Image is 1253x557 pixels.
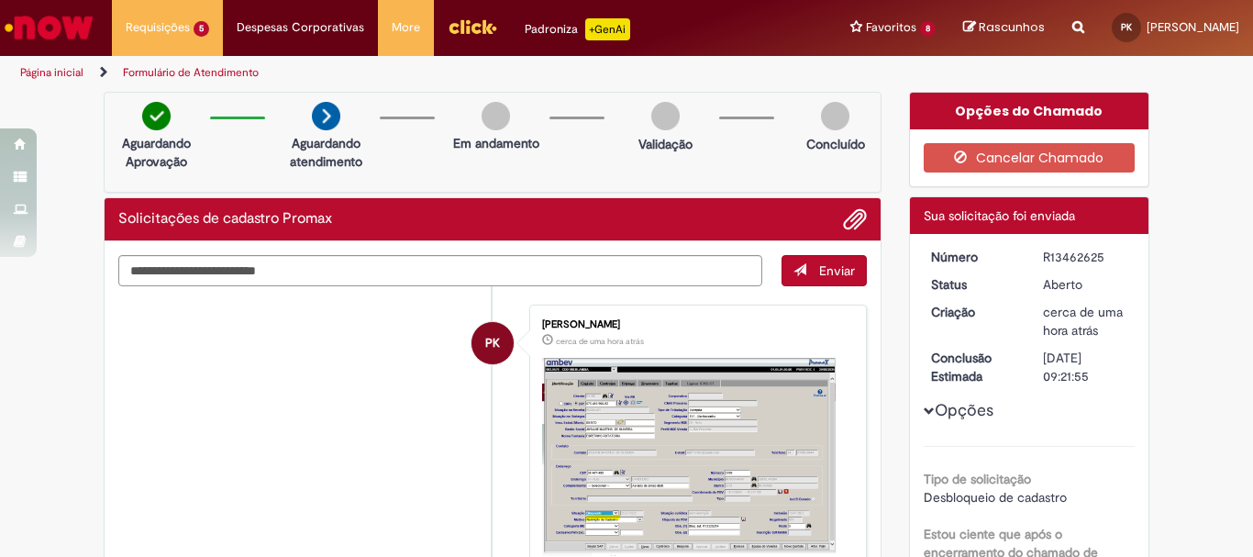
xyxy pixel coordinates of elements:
span: Desbloqueio de cadastro [924,489,1067,506]
div: [PERSON_NAME] [542,319,848,330]
a: Página inicial [20,65,83,80]
span: Favoritos [866,18,916,37]
span: Requisições [126,18,190,37]
a: Formulário de Atendimento [123,65,259,80]
ul: Trilhas de página [14,56,822,90]
button: Adicionar anexos [843,207,867,231]
span: Despesas Corporativas [237,18,364,37]
img: arrow-next.png [312,102,340,130]
time: 29/08/2025 14:21:46 [556,336,644,347]
span: 5 [194,21,209,37]
time: 29/08/2025 14:21:48 [1043,304,1123,339]
h2: Solicitações de cadastro Promax Histórico de tíquete [118,211,332,228]
span: Rascunhos [979,18,1045,36]
span: 8 [920,21,936,37]
a: Rascunhos [963,19,1045,37]
span: cerca de uma hora atrás [556,336,644,347]
p: +GenAi [585,18,630,40]
div: Padroniza [525,18,630,40]
span: Sua solicitação foi enviada [924,207,1075,224]
b: Tipo de solicitação [924,471,1031,487]
span: cerca de uma hora atrás [1043,304,1123,339]
img: img-circle-grey.png [651,102,680,130]
span: PK [485,321,500,365]
div: Aberto [1043,275,1128,294]
dt: Criação [917,303,1030,321]
img: img-circle-grey.png [821,102,849,130]
dt: Conclusão Estimada [917,349,1030,385]
button: Enviar [782,255,867,286]
span: More [392,18,420,37]
p: Aguardando Aprovação [112,134,201,171]
div: R13462625 [1043,248,1128,266]
span: PK [1121,21,1132,33]
img: ServiceNow [2,9,96,46]
p: Em andamento [453,134,539,152]
div: 29/08/2025 14:21:48 [1043,303,1128,340]
dt: Status [917,275,1030,294]
p: Validação [638,135,693,153]
p: Concluído [806,135,865,153]
img: check-circle-green.png [142,102,171,130]
img: click_logo_yellow_360x200.png [448,13,497,40]
dt: Número [917,248,1030,266]
div: [DATE] 09:21:55 [1043,349,1128,385]
span: [PERSON_NAME] [1147,19,1239,35]
span: Enviar [819,262,855,279]
textarea: Digite sua mensagem aqui... [118,255,762,286]
div: Priscilla Emilly Taia Koyama [471,322,514,364]
div: Opções do Chamado [910,93,1149,129]
img: img-circle-grey.png [482,102,510,130]
p: Aguardando atendimento [282,134,371,171]
button: Cancelar Chamado [924,143,1136,173]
